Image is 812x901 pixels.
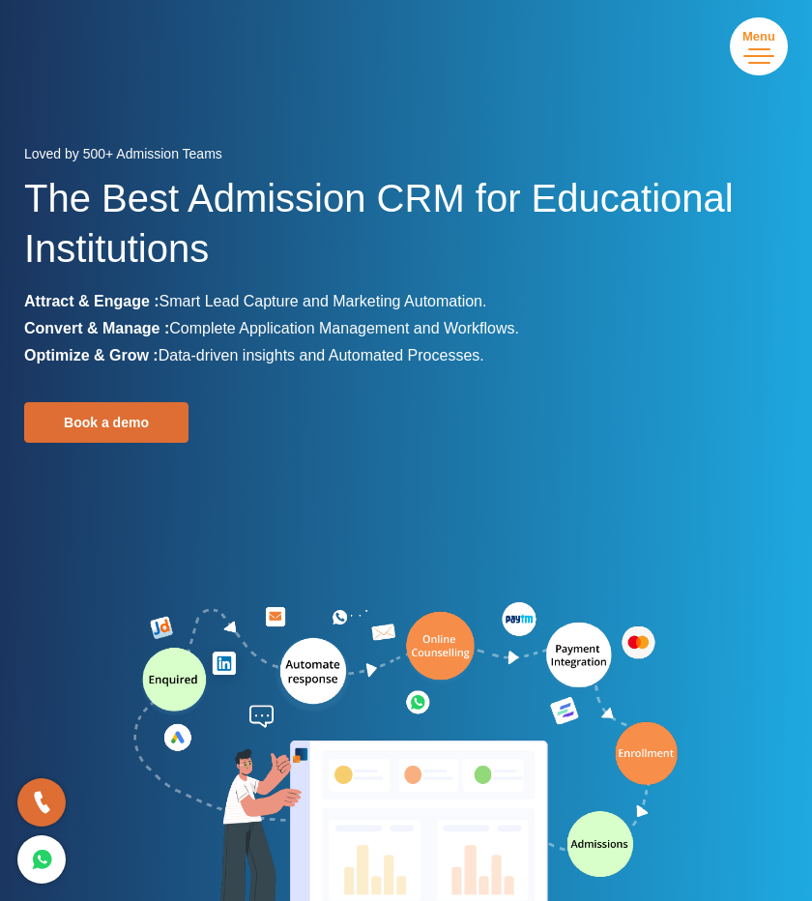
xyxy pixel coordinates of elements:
[159,293,487,309] span: Smart Lead Capture and Marketing Automation.
[169,320,519,336] span: Complete Application Management and Workflows.
[730,17,788,75] button: Toggle navigation
[24,402,188,443] a: Book a demo
[24,173,788,288] h1: The Best Admission CRM for Educational Institutions
[24,140,788,173] div: Loved by 500+ Admission Teams
[24,347,159,363] b: Optimize & Grow :
[159,347,484,363] span: Data-driven insights and Automated Processes.
[24,293,159,309] b: Attract & Engage :
[24,320,169,336] b: Convert & Manage :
